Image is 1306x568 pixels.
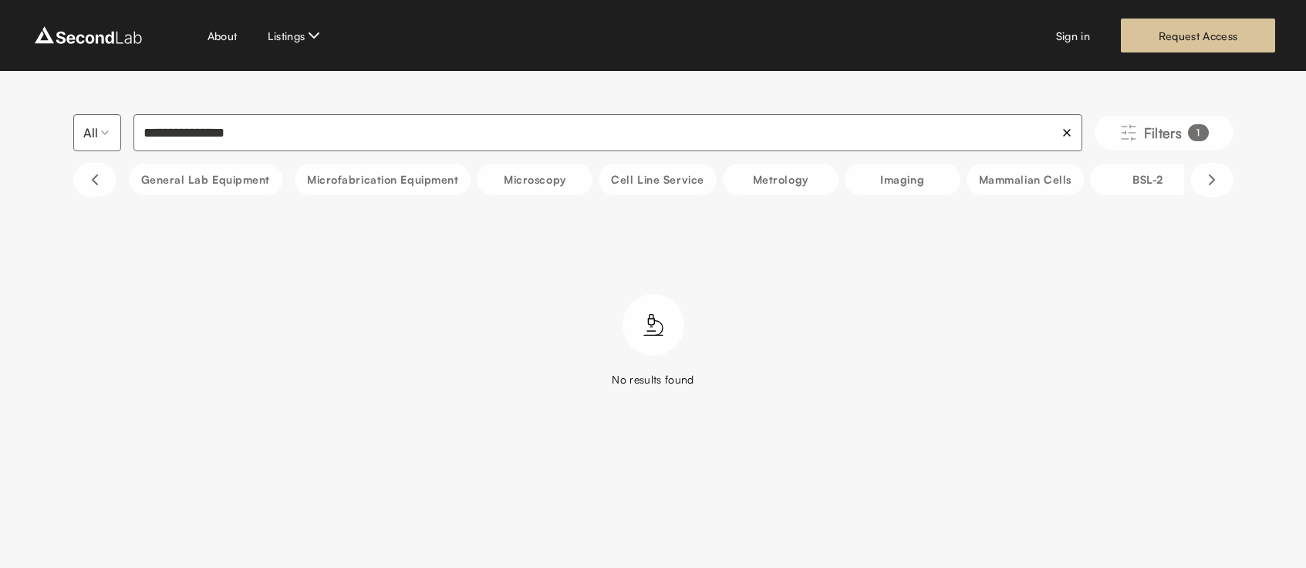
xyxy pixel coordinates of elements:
[477,164,592,195] button: Microscopy
[1190,163,1233,197] button: Scroll right
[1144,122,1183,144] span: Filters
[208,28,238,44] a: About
[599,164,716,195] button: Cell line service
[967,164,1084,195] button: Mammalian Cells
[1188,124,1208,141] div: 1
[73,114,121,151] button: Select listing type
[845,164,960,195] button: Imaging
[1056,28,1090,44] a: Sign in
[1121,19,1275,52] a: Request Access
[1095,116,1233,150] button: Filters
[295,164,471,195] button: Microfabrication Equipment
[31,23,146,48] img: logo
[129,164,283,195] button: General Lab equipment
[73,163,116,197] button: Scroll left
[268,26,323,45] button: Listings
[612,371,694,387] div: No results found
[723,164,839,195] button: Metrology
[1090,164,1206,195] button: BSL-2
